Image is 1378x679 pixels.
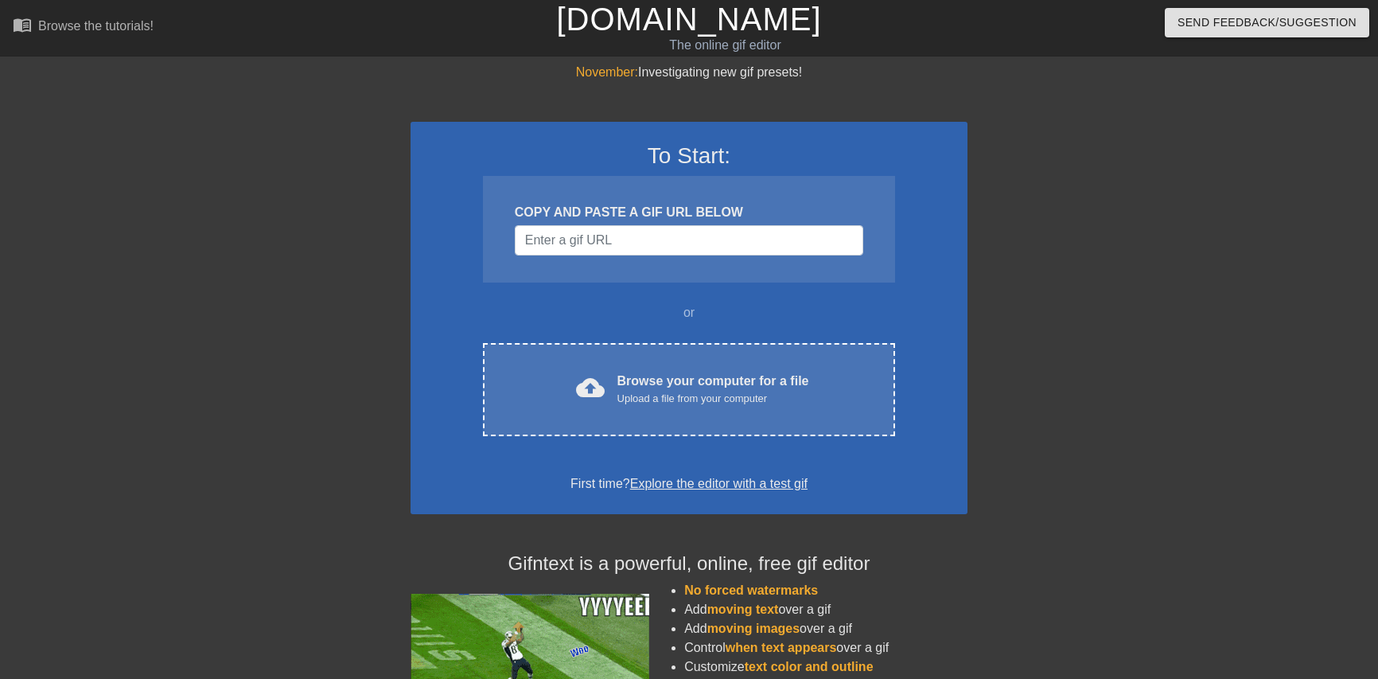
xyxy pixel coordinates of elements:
span: November: [576,65,638,79]
div: First time? [431,474,947,494]
div: or [452,303,926,322]
div: Upload a file from your computer [617,391,809,407]
div: Browse your computer for a file [617,372,809,407]
li: Add over a gif [684,600,967,619]
input: Username [515,225,863,256]
span: No forced watermarks [684,583,818,597]
span: cloud_upload [576,373,605,402]
button: Send Feedback/Suggestion [1165,8,1369,37]
li: Customize [684,658,967,677]
a: Explore the editor with a test gif [630,477,808,490]
div: Browse the tutorials! [38,19,154,33]
div: Investigating new gif presets! [411,63,967,82]
a: [DOMAIN_NAME] [556,2,821,37]
span: when text appears [726,641,837,654]
div: The online gif editor [467,36,983,55]
h4: Gifntext is a powerful, online, free gif editor [411,552,967,576]
span: Send Feedback/Suggestion [1178,13,1357,33]
span: moving text [707,603,779,616]
li: Control over a gif [684,638,967,658]
div: COPY AND PASTE A GIF URL BELOW [515,203,863,222]
span: text color and outline [745,660,874,673]
span: moving images [707,622,800,635]
li: Add over a gif [684,619,967,638]
a: Browse the tutorials! [13,15,154,40]
span: menu_book [13,15,32,34]
h3: To Start: [431,142,947,170]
